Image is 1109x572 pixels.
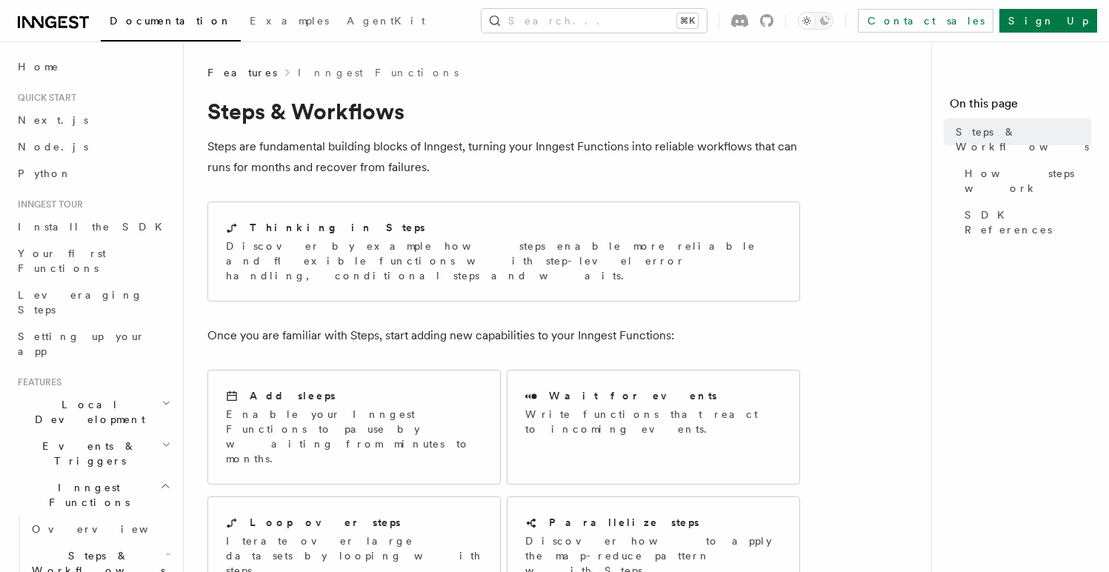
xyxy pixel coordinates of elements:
span: Events & Triggers [12,439,161,468]
span: Features [12,376,61,388]
span: Your first Functions [18,247,106,274]
a: Examples [241,4,338,40]
h2: Wait for events [549,388,717,403]
button: Inngest Functions [12,474,174,516]
p: Discover by example how steps enable more reliable and flexible functions with step-level error h... [226,239,782,283]
span: Setting up your app [18,330,145,357]
h2: Loop over steps [250,515,401,530]
span: Python [18,167,72,179]
a: Thinking in StepsDiscover by example how steps enable more reliable and flexible functions with s... [207,202,800,302]
a: Setting up your app [12,323,174,365]
kbd: ⌘K [677,13,698,28]
span: Features [207,65,277,80]
p: Enable your Inngest Functions to pause by waiting from minutes to months. [226,407,482,466]
span: Install the SDK [18,221,171,233]
button: Toggle dark mode [798,12,833,30]
p: Once you are familiar with Steps, start adding new capabilities to your Inngest Functions: [207,325,800,346]
h2: Thinking in Steps [250,220,425,235]
span: Next.js [18,114,88,126]
a: Contact sales [858,9,993,33]
span: Leveraging Steps [18,289,143,316]
span: AgentKit [347,15,425,27]
a: Add sleepsEnable your Inngest Functions to pause by waiting from minutes to months. [207,370,501,485]
h1: Steps & Workflows [207,98,800,124]
h2: Parallelize steps [549,515,699,530]
a: Sign Up [999,9,1097,33]
a: SDK References [959,202,1091,243]
a: AgentKit [338,4,434,40]
a: Documentation [101,4,241,41]
a: Next.js [12,107,174,133]
a: Steps & Workflows [950,119,1091,160]
span: Quick start [12,92,76,104]
a: Overview [26,516,174,542]
a: Inngest Functions [298,65,459,80]
a: Node.js [12,133,174,160]
a: Python [12,160,174,187]
a: Home [12,53,174,80]
a: Wait for eventsWrite functions that react to incoming events. [507,370,800,485]
p: Write functions that react to incoming events. [525,407,782,436]
a: Leveraging Steps [12,282,174,323]
button: Search...⌘K [482,9,707,33]
button: Events & Triggers [12,433,174,474]
span: Inngest tour [12,199,83,210]
span: Local Development [12,397,161,427]
span: Node.js [18,141,88,153]
button: Local Development [12,391,174,433]
span: Documentation [110,15,232,27]
h4: On this page [950,95,1091,119]
span: SDK References [965,207,1091,237]
span: Steps & Workflows [956,124,1091,154]
a: How steps work [959,160,1091,202]
h2: Add sleeps [250,388,336,403]
a: Your first Functions [12,240,174,282]
span: Inngest Functions [12,480,160,510]
a: Install the SDK [12,213,174,240]
span: Overview [32,523,184,535]
p: Steps are fundamental building blocks of Inngest, turning your Inngest Functions into reliable wo... [207,136,800,178]
span: How steps work [965,166,1091,196]
span: Examples [250,15,329,27]
span: Home [18,59,59,74]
